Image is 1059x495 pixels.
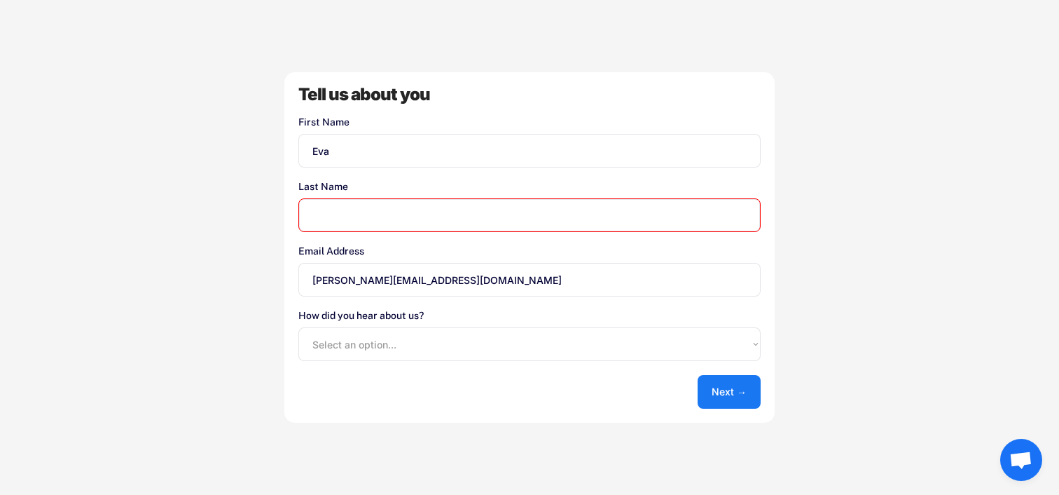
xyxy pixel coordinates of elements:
[298,263,761,297] input: Your email address
[298,246,761,256] div: Email Address
[298,117,761,127] div: First Name
[698,375,761,409] button: Next →
[298,182,761,191] div: Last Name
[1000,439,1042,481] div: Open chat
[298,311,761,320] div: How did you hear about us?
[298,86,761,103] div: Tell us about you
